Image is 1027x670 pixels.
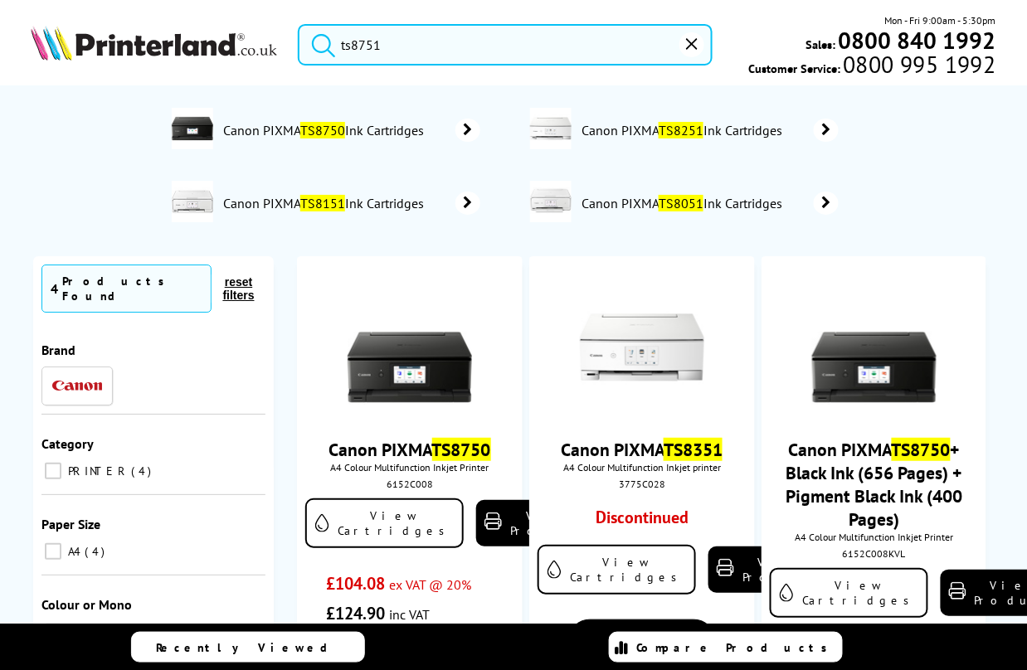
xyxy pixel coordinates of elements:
div: 3775C028 [542,478,742,490]
div: Products Found [62,274,202,303]
a: Canon PIXMATS8750 [329,438,491,461]
span: inc VAT [390,606,431,623]
span: A4 Colour Multifunction Inkjet Printer [770,531,978,543]
img: TS8151-conspage.jpg [172,181,213,222]
a: Canon PIXMATS8051Ink Cartridges [580,181,839,226]
mark: TS8351 [664,438,723,461]
a: Printerland Logo [31,26,277,64]
a: View Cartridges [538,545,696,595]
a: Recently Viewed [131,632,365,663]
a: View Product [476,500,601,546]
span: 0800 995 1992 [840,56,995,72]
a: Canon PIXMATS8750+ Black Ink (656 Pages) + Pigment Black Ink (400 Pages) [786,438,962,531]
span: £104.08 [327,573,386,595]
img: Canon-TS8750-Front-Small.jpg [348,285,472,410]
b: 0800 840 1992 [839,25,996,56]
a: View Cartridges [770,568,928,618]
button: reset filters [212,274,265,303]
span: 4 [51,280,58,297]
a: View Product [708,546,833,593]
div: 6152C008 [309,478,509,490]
div: 6152C008KVL [774,547,974,560]
img: Canon-PIXMA-TS8351-front-small.jpg [580,285,704,410]
a: View Cartridges [305,498,464,548]
span: Mon - Fri 9:00am - 5:30pm [885,12,996,28]
img: Printerland Logo [31,26,277,61]
span: Canon PIXMA Ink Cartridges [221,195,431,211]
span: Recently Viewed [156,640,344,655]
span: Sales: [806,36,836,52]
span: Compare Products [636,640,837,655]
input: PRINTER 4 [45,463,61,479]
mark: TS8750 [892,438,951,461]
span: A4 [64,544,83,559]
span: A4 Colour Multifunction Inkjet Printer [305,461,513,473]
span: Canon PIXMA Ink Cartridges [221,122,431,138]
span: Category [41,435,94,452]
a: Compare Products [609,632,843,663]
a: Canon PIXMATS8251Ink Cartridges [580,108,839,153]
span: £124.90 [327,603,386,624]
img: TS8051-conspage.jpg [530,181,572,222]
img: Canon-TS8750-Deptimage.jpg [172,108,213,149]
span: 4 [85,544,109,559]
mark: TS8051 [659,195,703,211]
span: Paper Size [41,516,100,532]
span: Colour or Mono [41,596,132,613]
input: A4 4 [45,543,61,560]
mark: TS8251 [659,122,703,138]
span: PRINTER [64,464,129,478]
div: Discontinued [558,507,725,536]
a: 0800 840 1992 [836,32,996,48]
a: Canon PIXMATS8351 [561,438,723,461]
img: Canon [52,381,102,391]
span: A4 Colour Multifunction Inkjet printer [538,461,746,473]
span: Canon PIXMA Ink Cartridges [580,122,789,138]
mark: TS8750 [432,438,491,461]
span: Brand [41,342,75,358]
a: Canon PIXMATS8750Ink Cartridges [221,108,480,153]
input: Search product or brand [298,24,713,66]
mark: TS8151 [300,195,345,211]
span: Customer Service: [748,56,995,76]
mark: TS8750 [300,122,345,138]
img: Canon-TS8750-Front-Small.jpg [812,285,937,410]
a: Canon PIXMATS8151Ink Cartridges [221,181,480,226]
span: Canon PIXMA Ink Cartridges [580,195,789,211]
img: TS8251-conspage.jpg [530,108,572,149]
span: 4 [131,464,155,478]
a: View [568,619,716,663]
span: ex VAT @ 20% [390,576,472,593]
